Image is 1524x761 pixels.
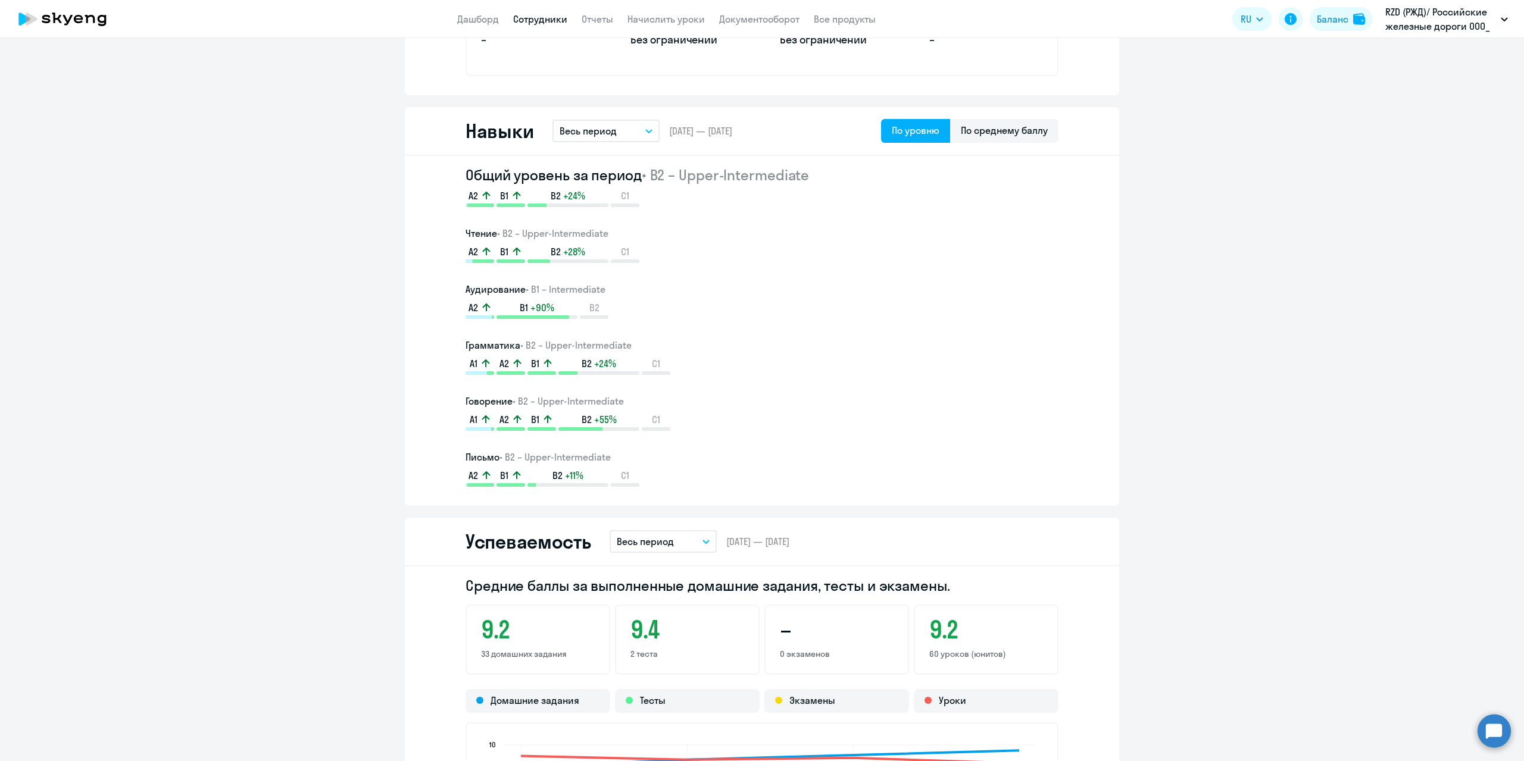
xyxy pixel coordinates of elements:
h3: 9.4 [630,615,744,644]
h2: Успеваемость [466,530,591,553]
span: +24% [563,189,585,202]
p: – [929,32,1043,48]
a: Дашборд [457,13,499,25]
span: B1 [500,245,508,258]
div: По среднему баллу [961,123,1048,137]
span: B2 [552,469,563,482]
span: C1 [621,469,629,482]
h3: Чтение [466,226,1058,240]
p: RZD (РЖД)/ Российские железные дороги ООО_ KAM, КОРПОРАТИВНЫЙ УНИВЕРСИТЕТ РЖД АНО ДПО [1385,5,1496,33]
p: Без ограничений [780,32,894,48]
span: C1 [652,357,660,370]
a: Документооборот [719,13,800,25]
span: RU [1241,12,1251,26]
div: Уроки [914,689,1058,713]
span: A1 [470,357,477,370]
div: Тесты [615,689,760,713]
span: B2 [551,245,561,258]
span: • B2 – Upper-Intermediate [642,166,810,184]
div: Баланс [1317,12,1348,26]
span: • B2 – Upper-Intermediate [513,395,624,407]
span: +24% [594,357,616,370]
span: B1 [500,189,508,202]
span: • B2 – Upper-Intermediate [499,451,611,463]
h2: Общий уровень за период [466,165,1058,184]
span: • B1 – Intermediate [526,283,605,295]
span: +28% [563,245,585,258]
span: C1 [621,189,629,202]
p: 60 уроков (юнитов) [929,649,1043,659]
span: +11% [565,469,583,482]
span: A2 [469,189,478,202]
p: – [481,32,595,48]
h3: Грамматика [466,338,1058,352]
p: Весь период [617,534,674,549]
span: A2 [469,301,478,314]
span: B2 [589,301,599,314]
span: B2 [582,413,592,426]
a: Отчеты [582,13,613,25]
div: Домашние задания [466,689,610,713]
div: Экзамены [764,689,909,713]
p: 2 теста [630,649,744,659]
div: По уровню [892,123,939,137]
span: C1 [621,245,629,258]
span: A2 [499,357,509,370]
img: balance [1353,13,1365,25]
span: • B2 – Upper-Intermediate [520,339,632,351]
h3: – [780,615,894,644]
button: Балансbalance [1310,7,1372,31]
span: B2 [551,189,561,202]
span: • B2 – Upper-Intermediate [497,227,608,239]
button: Весь период [610,530,717,553]
a: Начислить уроки [627,13,705,25]
p: Весь период [560,124,617,138]
h2: Навыки [466,119,533,143]
span: B1 [531,357,539,370]
text: 10 [489,740,496,749]
h3: 9.2 [481,615,595,644]
h3: Говорение [466,394,1058,408]
button: Весь период [552,120,660,142]
span: B2 [582,357,592,370]
h3: Письмо [466,450,1058,464]
span: [DATE] — [DATE] [726,535,789,548]
button: RU [1232,7,1272,31]
span: A2 [469,469,478,482]
span: A2 [469,245,478,258]
span: B1 [531,413,539,426]
span: +55% [594,413,617,426]
span: B1 [520,301,528,314]
a: Все продукты [814,13,876,25]
span: C1 [652,413,660,426]
p: 0 экзаменов [780,649,894,659]
a: Сотрудники [513,13,567,25]
p: Без ограничений [630,32,744,48]
h2: Средние баллы за выполненные домашние задания, тесты и экзамены. [466,576,1058,595]
span: B1 [500,469,508,482]
span: +90% [530,301,554,314]
span: A2 [499,413,509,426]
span: A1 [470,413,477,426]
h3: Аудирование [466,282,1058,296]
h3: 9.2 [929,615,1043,644]
span: [DATE] — [DATE] [669,124,732,137]
p: 33 домашних задания [481,649,595,659]
button: RZD (РЖД)/ Российские железные дороги ООО_ KAM, КОРПОРАТИВНЫЙ УНИВЕРСИТЕТ РЖД АНО ДПО [1379,5,1514,33]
